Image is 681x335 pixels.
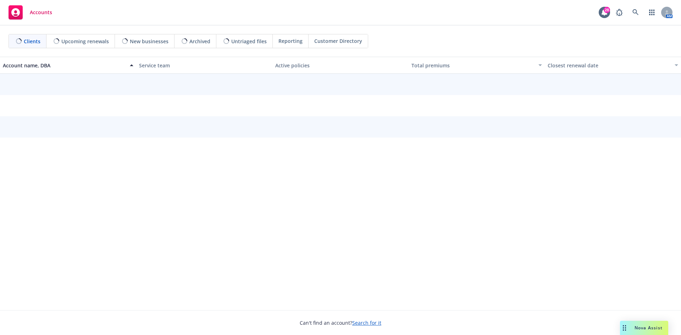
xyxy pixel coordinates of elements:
button: Closest renewal date [545,57,681,74]
span: Accounts [30,10,52,15]
span: Archived [189,38,210,45]
div: Active policies [275,62,406,69]
div: 28 [604,7,610,13]
div: Total premiums [411,62,534,69]
div: Account name, DBA [3,62,126,69]
a: Report a Bug [612,5,626,19]
div: Drag to move [620,321,629,335]
a: Switch app [645,5,659,19]
button: Active policies [272,57,409,74]
div: Closest renewal date [548,62,670,69]
a: Accounts [6,2,55,22]
span: Upcoming renewals [61,38,109,45]
button: Total premiums [409,57,545,74]
span: Customer Directory [314,37,362,45]
div: Service team [139,62,270,69]
span: New businesses [130,38,168,45]
span: Reporting [278,37,303,45]
button: Nova Assist [620,321,668,335]
a: Search [629,5,643,19]
span: Clients [24,38,40,45]
span: Nova Assist [635,325,663,331]
button: Service team [136,57,272,74]
a: Search for it [352,319,381,326]
span: Untriaged files [231,38,267,45]
span: Can't find an account? [300,319,381,326]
